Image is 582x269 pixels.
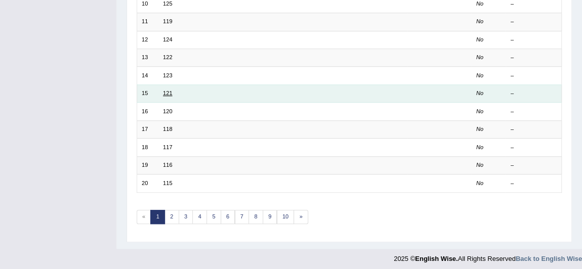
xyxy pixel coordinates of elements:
[511,72,557,80] div: –
[476,180,483,186] em: No
[394,249,582,263] div: 2025 © All Rights Reserved
[137,67,158,84] td: 14
[163,162,172,168] a: 116
[150,210,165,224] a: 1
[163,36,172,42] a: 124
[476,126,483,132] em: No
[206,210,221,224] a: 5
[476,18,483,24] em: No
[137,174,158,192] td: 20
[137,49,158,67] td: 13
[476,1,483,7] em: No
[163,126,172,132] a: 118
[137,120,158,138] td: 17
[476,144,483,150] em: No
[221,210,235,224] a: 6
[476,54,483,60] em: No
[137,31,158,49] td: 12
[163,1,172,7] a: 125
[163,72,172,78] a: 123
[511,144,557,152] div: –
[163,180,172,186] a: 115
[263,210,277,224] a: 9
[137,103,158,120] td: 16
[163,144,172,150] a: 117
[415,255,458,262] strong: English Wise.
[137,139,158,156] td: 18
[511,125,557,133] div: –
[476,36,483,42] em: No
[179,210,193,224] a: 3
[137,210,151,224] span: «
[511,108,557,116] div: –
[163,18,172,24] a: 119
[235,210,250,224] a: 7
[511,36,557,44] div: –
[476,108,483,114] em: No
[511,180,557,188] div: –
[163,108,172,114] a: 120
[294,210,308,224] a: »
[137,156,158,174] td: 19
[511,161,557,169] div: –
[511,54,557,62] div: –
[476,162,483,168] em: No
[163,90,172,96] a: 121
[164,210,179,224] a: 2
[192,210,207,224] a: 4
[511,89,557,98] div: –
[511,18,557,26] div: –
[163,54,172,60] a: 122
[137,13,158,31] td: 11
[476,90,483,96] em: No
[277,210,295,224] a: 10
[137,84,158,102] td: 15
[476,72,483,78] em: No
[516,255,582,262] a: Back to English Wise
[248,210,263,224] a: 8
